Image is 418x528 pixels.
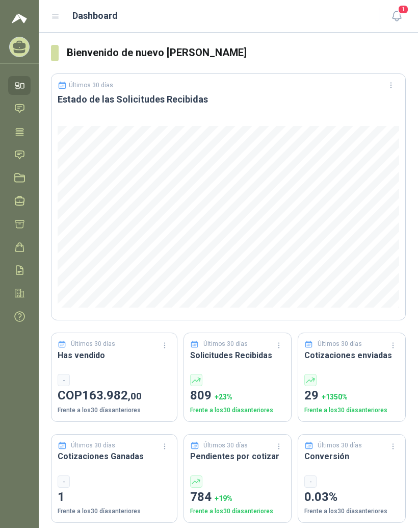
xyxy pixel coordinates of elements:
[318,441,362,450] p: Últimos 30 días
[72,9,118,23] h1: Dashboard
[304,349,399,362] h3: Cotizaciones enviadas
[304,488,399,507] p: 0.03%
[398,5,409,14] span: 1
[203,441,248,450] p: Últimos 30 días
[203,339,248,349] p: Últimos 30 días
[69,82,113,89] p: Últimos 30 días
[190,488,285,507] p: 784
[58,475,70,488] div: -
[190,406,285,415] p: Frente a los 30 días anteriores
[71,339,115,349] p: Últimos 30 días
[82,388,142,403] span: 163.982
[58,374,70,386] div: -
[67,45,406,61] h3: Bienvenido de nuevo [PERSON_NAME]
[304,406,399,415] p: Frente a los 30 días anteriores
[215,494,232,502] span: + 19 %
[304,386,399,406] p: 29
[58,93,399,106] h3: Estado de las Solicitudes Recibidas
[58,406,171,415] p: Frente a los 30 días anteriores
[318,339,362,349] p: Últimos 30 días
[304,450,399,463] h3: Conversión
[58,349,171,362] h3: Has vendido
[190,507,285,516] p: Frente a los 30 días anteriores
[190,450,285,463] h3: Pendientes por cotizar
[58,450,171,463] h3: Cotizaciones Ganadas
[190,349,285,362] h3: Solicitudes Recibidas
[387,7,406,26] button: 1
[58,386,171,406] p: COP
[215,393,232,401] span: + 23 %
[71,441,115,450] p: Últimos 30 días
[58,488,171,507] p: 1
[128,390,142,402] span: ,00
[190,386,285,406] p: 809
[304,475,317,488] div: -
[58,507,171,516] p: Frente a los 30 días anteriores
[322,393,348,401] span: + 1350 %
[304,507,399,516] p: Frente a los 30 días anteriores
[12,12,27,24] img: Logo peakr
